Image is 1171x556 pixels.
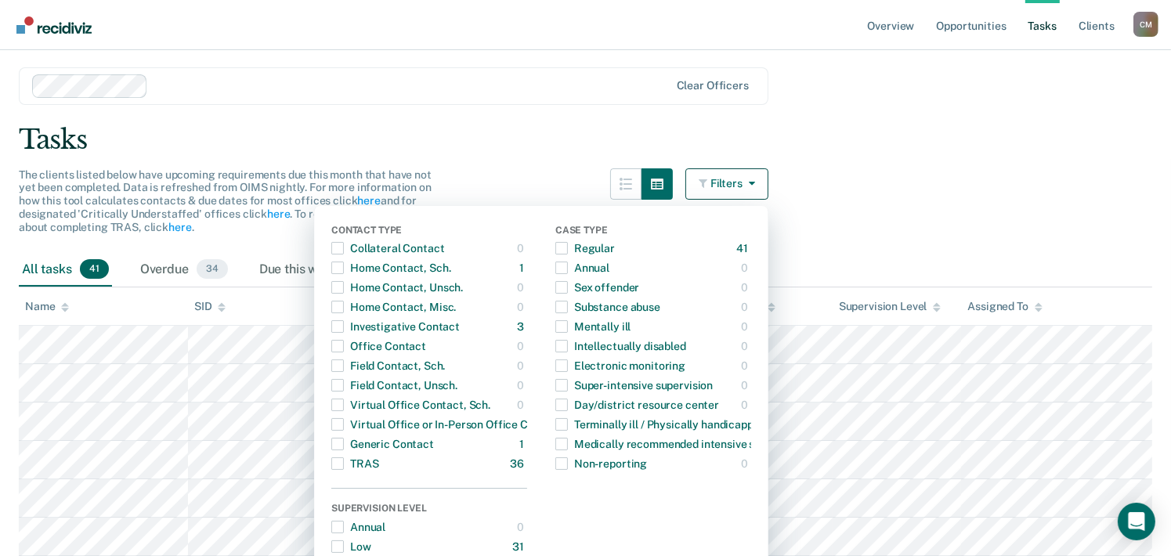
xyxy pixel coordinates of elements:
div: 41 [736,236,751,261]
div: Field Contact, Unsch. [331,373,457,398]
div: Terminally ill / Physically handicapped [555,412,766,437]
div: Open Intercom Messenger [1118,503,1155,540]
div: Office Contact [331,334,426,359]
button: Profile dropdown button [1133,12,1158,37]
div: TRAS [331,451,378,476]
a: here [357,194,380,207]
div: 0 [741,255,751,280]
div: Super-intensive supervision [555,373,713,398]
div: 0 [517,275,527,300]
div: Field Contact, Sch. [331,353,445,378]
a: here [267,208,290,220]
div: Case Type [555,225,751,239]
div: 0 [741,334,751,359]
div: 0 [517,392,527,417]
div: 0 [741,294,751,320]
div: All tasks41 [19,253,112,287]
div: Contact Type [331,225,527,239]
div: Home Contact, Unsch. [331,275,463,300]
div: Clear officers [677,79,749,92]
div: Sex offender [555,275,639,300]
div: Mentally ill [555,314,631,339]
div: 0 [517,294,527,320]
div: 0 [517,353,527,378]
span: 41 [80,259,109,280]
div: Electronic monitoring [555,353,685,378]
div: Assigned To [967,300,1042,313]
div: Substance abuse [555,294,660,320]
div: Supervision Level [839,300,941,313]
div: Due this week0 [256,253,374,287]
div: Day/district resource center [555,392,719,417]
div: 0 [517,373,527,398]
div: Name [25,300,69,313]
div: Generic Contact [331,431,434,457]
div: 0 [741,451,751,476]
div: Tasks [19,124,1152,156]
div: Home Contact, Misc. [331,294,456,320]
div: Overdue34 [137,253,231,287]
div: 0 [517,236,527,261]
div: Virtual Office Contact, Sch. [331,392,490,417]
span: The clients listed below have upcoming requirements due this month that have not yet been complet... [19,168,432,233]
button: Filters [685,168,768,200]
div: 1 [519,255,527,280]
div: 1 [519,431,527,457]
div: Collateral Contact [331,236,444,261]
div: 0 [741,314,751,339]
div: C M [1133,12,1158,37]
div: 0 [517,514,527,540]
div: Home Contact, Sch. [331,255,450,280]
div: Virtual Office or In-Person Office Contact [331,412,562,437]
div: Supervision Level [331,503,527,517]
img: Recidiviz [16,16,92,34]
a: here [168,221,191,233]
div: 0 [741,275,751,300]
div: 0 [517,334,527,359]
div: Non-reporting [555,451,647,476]
div: 0 [741,392,751,417]
div: Intellectually disabled [555,334,686,359]
div: Medically recommended intensive supervision [555,431,807,457]
div: 0 [741,353,751,378]
div: Regular [555,236,615,261]
span: 34 [197,259,228,280]
div: 3 [517,314,527,339]
div: 0 [741,373,751,398]
div: Annual [555,255,609,280]
div: 36 [510,451,527,476]
div: SID [194,300,226,313]
div: Annual [331,514,385,540]
div: Investigative Contact [331,314,460,339]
